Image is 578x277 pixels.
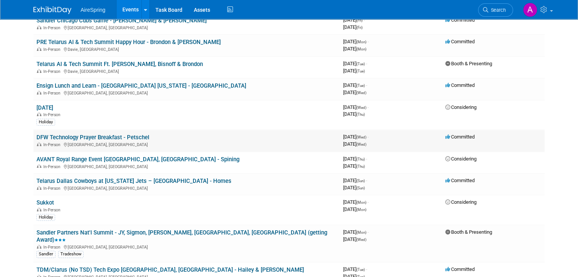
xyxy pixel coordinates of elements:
span: [DATE] [343,141,366,147]
span: In-Person [43,69,63,74]
span: [DATE] [343,134,369,140]
span: (Wed) [356,105,366,110]
div: Tradeshow [58,251,84,258]
span: (Tue) [356,62,365,66]
span: [DATE] [343,46,366,52]
span: [DATE] [343,39,369,44]
span: [DATE] [343,61,367,66]
a: [DATE] [36,104,53,111]
span: (Mon) [356,47,366,51]
span: [DATE] [343,163,365,169]
div: [GEOGRAPHIC_DATA], [GEOGRAPHIC_DATA] [36,244,337,250]
span: In-Person [43,112,63,117]
span: Booth & Presenting [445,61,492,66]
div: Holiday [36,119,55,126]
span: - [366,61,367,66]
span: Committed [445,178,475,183]
span: (Tue) [356,268,365,272]
span: [DATE] [343,199,369,205]
span: Search [488,7,506,13]
span: - [366,156,367,162]
span: Committed [445,134,475,140]
a: AVANT Royal Range Event [GEOGRAPHIC_DATA], [GEOGRAPHIC_DATA] - Spining [36,156,239,163]
span: - [367,134,369,140]
img: Angie Handal [523,3,537,17]
a: PRE Telarus AI & Tech Summit Happy Hour - Brondon & [PERSON_NAME] [36,39,221,46]
a: DFW Technology Prayer Breakfast - Petschel [36,134,149,141]
span: In-Person [43,245,63,250]
img: In-Person Event [37,208,41,211]
span: (Sun) [356,179,365,183]
span: Considering [445,199,477,205]
span: (Wed) [356,135,366,139]
img: In-Person Event [37,164,41,168]
span: [DATE] [343,111,365,117]
div: Sandler [36,251,55,258]
span: (Tue) [356,83,365,88]
span: (Mon) [356,40,366,44]
span: [DATE] [343,206,366,212]
a: Search [478,3,513,17]
img: In-Person Event [37,47,41,51]
span: [DATE] [343,90,366,95]
span: - [366,82,367,88]
span: Committed [445,17,475,23]
span: - [366,178,367,183]
a: Telarus AI & Tech Summit Ft. [PERSON_NAME], Bisnoff & Brondon [36,61,203,68]
span: [DATE] [343,68,365,74]
span: Committed [445,266,475,272]
span: (Wed) [356,238,366,242]
span: [DATE] [343,82,367,88]
img: In-Person Event [37,69,41,73]
div: [GEOGRAPHIC_DATA], [GEOGRAPHIC_DATA] [36,185,337,191]
span: (Thu) [356,164,365,168]
a: Ensign Lunch and Learn - [GEOGRAPHIC_DATA] [US_STATE] - [GEOGRAPHIC_DATA] [36,82,246,89]
a: Telarus Dallas Cowboys at [US_STATE] Jets – [GEOGRAPHIC_DATA] - Homes [36,178,231,184]
span: [DATE] [343,104,369,110]
a: Sukkot [36,199,54,206]
span: Considering [445,104,477,110]
img: In-Person Event [37,25,41,29]
span: - [367,39,369,44]
span: (Mon) [356,208,366,212]
span: Committed [445,82,475,88]
img: In-Person Event [37,91,41,94]
a: TDM/Clarus (No TSD) Tech Expo [GEOGRAPHIC_DATA], [GEOGRAPHIC_DATA] - Hailey & [PERSON_NAME] [36,266,304,273]
span: Booth & Presenting [445,229,492,235]
span: In-Person [43,208,63,212]
span: Considering [445,156,477,162]
img: In-Person Event [37,245,41,249]
span: [DATE] [343,17,365,23]
div: [GEOGRAPHIC_DATA], [GEOGRAPHIC_DATA] [36,90,337,96]
a: Sandler Partners Nat'l Summit - JY, Sigmon, [PERSON_NAME], [GEOGRAPHIC_DATA], [GEOGRAPHIC_DATA] (... [36,229,327,243]
span: (Mon) [356,200,366,205]
span: [DATE] [343,24,363,30]
span: - [367,199,369,205]
span: (Wed) [356,91,366,95]
div: Davie, [GEOGRAPHIC_DATA] [36,46,337,52]
img: In-Person Event [37,112,41,116]
div: [GEOGRAPHIC_DATA], [GEOGRAPHIC_DATA] [36,141,337,147]
span: - [366,266,367,272]
img: In-Person Event [37,186,41,190]
span: (Fri) [356,18,363,22]
span: In-Person [43,47,63,52]
span: (Thu) [356,112,365,116]
span: (Sun) [356,186,365,190]
span: - [367,229,369,235]
span: AireSpring [81,7,105,13]
span: [DATE] [343,156,367,162]
span: In-Person [43,186,63,191]
span: [DATE] [343,236,366,242]
div: [GEOGRAPHIC_DATA], [GEOGRAPHIC_DATA] [36,24,337,30]
span: In-Person [43,164,63,169]
span: In-Person [43,142,63,147]
span: (Tue) [356,69,365,73]
img: ExhibitDay [33,6,71,14]
div: Davie, [GEOGRAPHIC_DATA] [36,68,337,74]
div: Holiday [36,214,55,221]
span: (Wed) [356,142,366,146]
span: - [367,104,369,110]
span: [DATE] [343,185,365,190]
span: [DATE] [343,178,367,183]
